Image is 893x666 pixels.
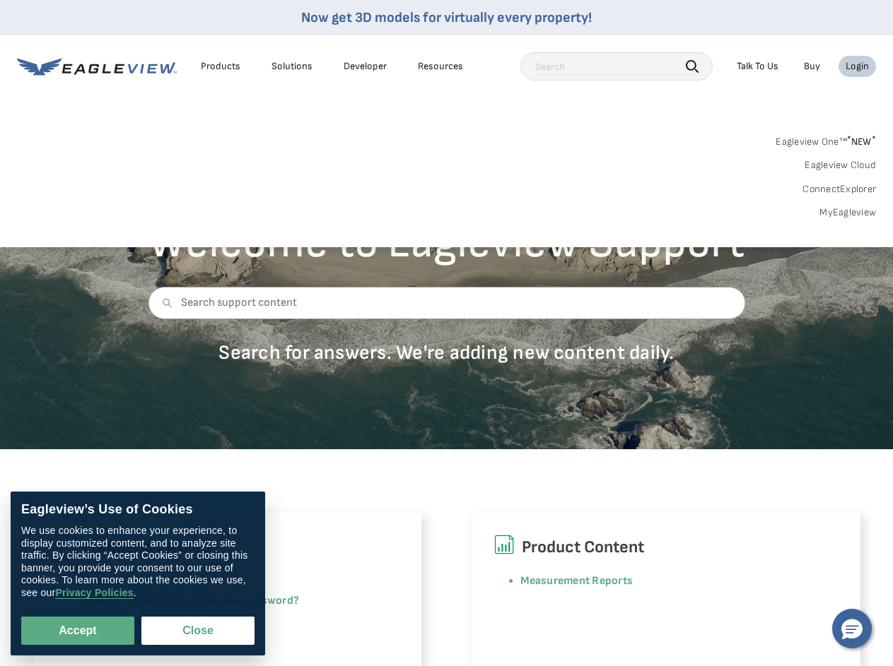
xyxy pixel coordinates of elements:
[201,60,240,73] div: Products
[141,617,255,645] button: Close
[21,617,134,645] button: Accept
[55,587,133,599] a: Privacy Policies
[805,159,876,172] a: Eagleview Cloud
[418,60,463,73] div: Resources
[148,220,745,266] h2: Welcome to Eagleview Support
[21,525,255,599] div: We use cookies to enhance your experience, to display customized content, and to analyze site tra...
[21,502,255,518] div: Eagleview’s Use of Cookies
[494,534,839,561] h6: Product Content
[520,52,713,81] input: Search
[344,60,387,73] a: Developer
[776,131,876,148] a: Eagleview One™*NEW*
[272,60,313,73] div: Solutions
[847,136,876,148] span: NEW
[737,60,778,73] div: Talk To Us
[301,9,592,26] a: Now get 3D models for virtually every property!
[832,609,872,648] button: Hello, have a question? Let’s chat.
[846,60,869,73] div: Login
[819,206,876,219] a: MyEagleview
[148,340,745,365] p: Search for answers. We're adding new content daily.
[802,183,876,196] a: ConnectExplorer
[520,574,634,588] a: Measurement Reports
[148,287,745,319] input: Search support content
[804,60,820,73] a: Buy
